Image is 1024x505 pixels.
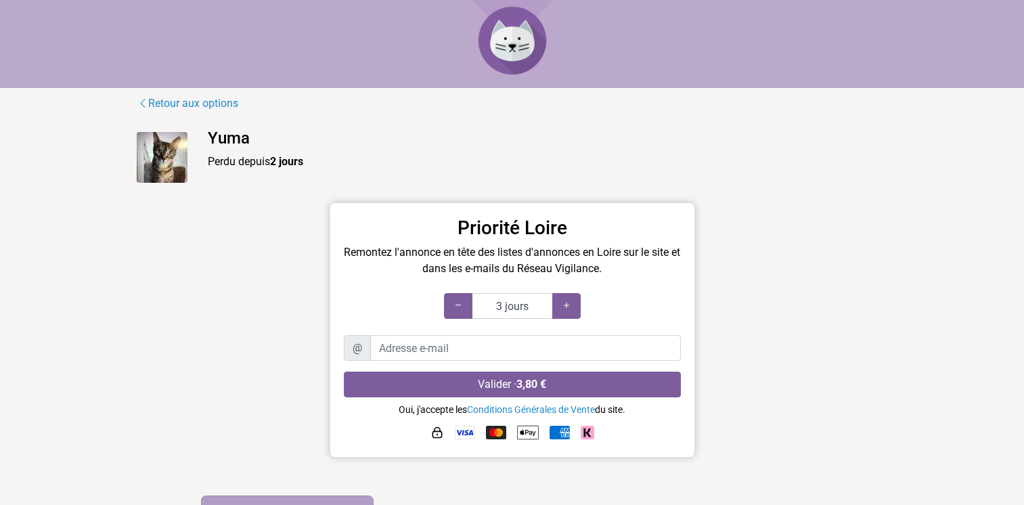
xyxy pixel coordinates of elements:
p: Remontez l'annonce en tête des listes d'annonces en Loire sur le site et dans les e-mails du Rése... [344,244,681,277]
img: American Express [550,426,570,439]
strong: 2 jours [270,155,303,168]
h4: Yuma [208,129,888,148]
span: @ [344,335,371,361]
small: Oui, j'accepte les du site. [399,404,625,415]
strong: 3,80 € [516,378,546,391]
img: HTTPS : paiement sécurisé [430,426,444,439]
img: Visa [455,426,475,439]
a: Conditions Générales de Vente [467,404,595,415]
img: Apple Pay [517,422,539,443]
h3: Priorité Loire [344,217,681,240]
p: Perdu depuis [208,154,888,170]
a: Retour aux options [137,95,239,112]
button: Valider ·3,80 € [344,372,681,397]
img: Mastercard [486,426,506,439]
img: Klarna [581,426,594,439]
input: Adresse e-mail [370,335,681,361]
